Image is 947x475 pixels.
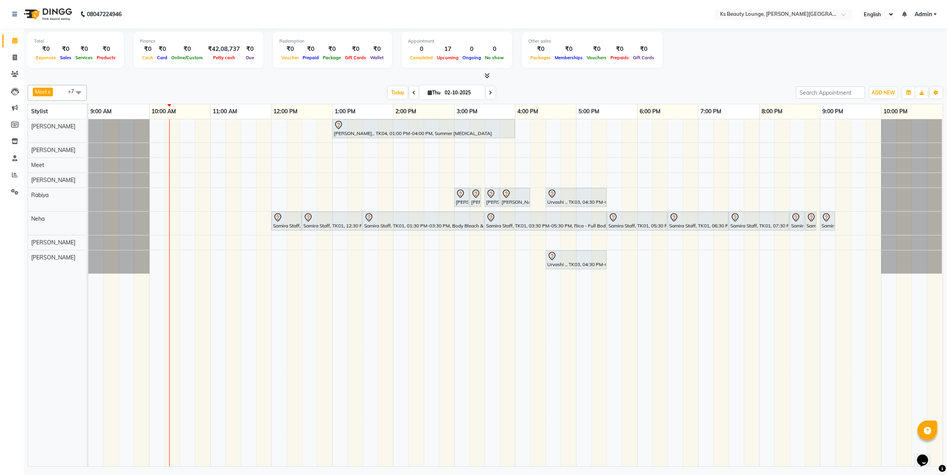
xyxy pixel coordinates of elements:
[73,55,95,60] span: Services
[631,55,656,60] span: Gift Cards
[576,106,601,117] a: 5:00 PM
[515,106,540,117] a: 4:00 PM
[553,55,585,60] span: Memberships
[442,87,482,99] input: 2025-10-02
[546,252,606,268] div: Urvashi ., TK03, 04:30 PM-05:30 PM, korean Formulation Therapy - [PERSON_NAME] & Marshmallow
[31,239,75,246] span: [PERSON_NAME]
[388,86,408,99] span: Today
[408,38,506,45] div: Appointment
[88,106,114,117] a: 9:00 AM
[485,189,499,206] div: [PERSON_NAME], TK02, 03:30 PM-03:45 PM, Threading - Forehead
[483,55,506,60] span: No show
[31,108,48,115] span: Stylist
[881,106,910,117] a: 10:00 PM
[528,55,553,60] span: Packages
[155,55,169,60] span: Card
[821,213,834,229] div: Samira Staff, TK01, 09:00 PM-09:15 PM, Threading - Forehead
[631,45,656,54] div: ₹0
[95,55,118,60] span: Products
[806,213,816,229] div: Samira Staff, TK01, 08:45 PM-08:55 PM, Threading - Upperlips
[321,55,343,60] span: Package
[368,55,386,60] span: Wallet
[585,45,608,54] div: ₹0
[455,189,468,206] div: [PERSON_NAME], TK02, 03:00 PM-03:15 PM, Threading - Eyebrows
[460,45,483,54] div: 0
[914,443,939,467] iframe: chat widget
[760,106,784,117] a: 8:00 PM
[485,213,606,229] div: Samira Staff, TK01, 03:30 PM-05:30 PM, Rica - Full Body
[546,189,606,206] div: Urvashi ., TK03, 04:30 PM-05:30 PM, korean Formulation Therapy - [PERSON_NAME] & Marshmallow
[426,90,442,96] span: Thu
[790,213,804,229] div: Samira Staff, TK01, 08:30 PM-08:45 PM, Threading - Eyebrows
[155,45,169,54] div: ₹0
[95,45,118,54] div: ₹0
[408,45,435,54] div: 0
[140,55,155,60] span: Cash
[31,161,44,169] span: Meet
[820,106,845,117] a: 9:00 PM
[368,45,386,54] div: ₹0
[585,55,608,60] span: Vouchers
[140,38,257,45] div: Finance
[501,189,529,206] div: [PERSON_NAME], TK02, 03:45 PM-04:15 PM, Summer Offer Waxing
[435,55,460,60] span: Upcoming
[73,45,95,54] div: ₹0
[698,106,723,117] a: 7:00 PM
[244,55,256,60] span: Due
[211,106,239,117] a: 11:00 AM
[915,10,932,19] span: Admin
[333,120,514,137] div: [PERSON_NAME]., TK04, 01:00 PM-04:00 PM, Summer [MEDICAL_DATA]
[34,55,58,60] span: Expenses
[608,213,666,229] div: Samira Staff, TK01, 05:30 PM-06:30 PM, Rica - Peel Off Bikini
[301,55,321,60] span: Prepaid
[31,254,75,261] span: [PERSON_NAME]
[35,88,47,95] span: Meet
[553,45,585,54] div: ₹0
[528,38,656,45] div: Other sales
[343,55,368,60] span: Gift Cards
[211,55,237,60] span: Petty cash
[140,45,155,54] div: ₹0
[301,45,321,54] div: ₹0
[303,213,361,229] div: Samira Staff, TK01, 12:30 PM-01:30 PM, Monthly Pampering - Whitess Whitening Facial
[279,55,301,60] span: Voucher
[58,45,73,54] div: ₹0
[333,106,357,117] a: 1:00 PM
[20,3,74,25] img: logo
[31,215,45,222] span: Neha
[393,106,418,117] a: 2:00 PM
[608,45,631,54] div: ₹0
[796,86,865,99] input: Search Appointment
[608,55,631,60] span: Prepaids
[34,38,118,45] div: Total
[169,45,205,54] div: ₹0
[668,213,728,229] div: Samira Staff, TK01, 06:30 PM-07:30 PM, Meni / Pedi - Pedi Pie Manicure
[205,45,243,54] div: ₹42,08,737
[321,45,343,54] div: ₹0
[363,213,483,229] div: Samira Staff, TK01, 01:30 PM-03:30 PM, Body Bleach & D-tan - Full Body
[31,123,75,130] span: [PERSON_NAME]
[34,45,58,54] div: ₹0
[58,55,73,60] span: Sales
[271,106,299,117] a: 12:00 PM
[408,55,435,60] span: Completed
[870,87,897,98] button: ADD NEW
[279,38,386,45] div: Redemption
[31,176,75,184] span: [PERSON_NAME]
[343,45,368,54] div: ₹0
[169,55,205,60] span: Online/Custom
[638,106,663,117] a: 6:00 PM
[31,192,49,199] span: Rabiya
[528,45,553,54] div: ₹0
[460,55,483,60] span: Ongoing
[872,90,895,96] span: ADD NEW
[150,106,178,117] a: 10:00 AM
[483,45,506,54] div: 0
[31,146,75,154] span: [PERSON_NAME]
[68,88,80,94] span: +7
[243,45,257,54] div: ₹0
[279,45,301,54] div: ₹0
[455,106,479,117] a: 3:00 PM
[470,189,480,206] div: [PERSON_NAME], TK02, 03:15 PM-03:25 PM, Threading - Upperlips
[435,45,460,54] div: 17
